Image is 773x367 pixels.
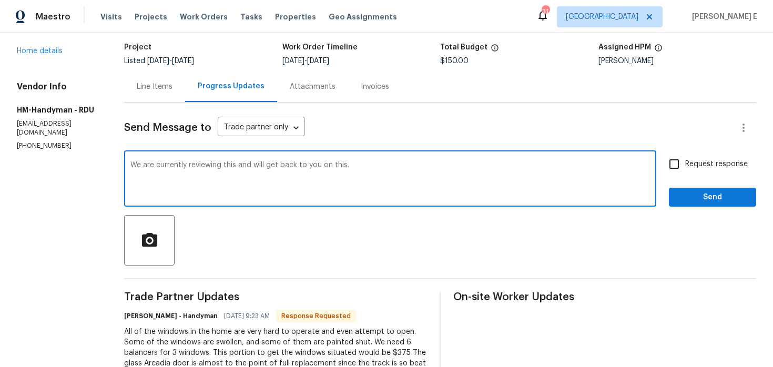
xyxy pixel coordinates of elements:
[566,12,638,22] span: [GEOGRAPHIC_DATA]
[124,57,194,65] span: Listed
[124,311,218,321] h6: [PERSON_NAME] - Handyman
[130,161,650,198] textarea: We are currently reviewing this and will get back to you on this.
[124,292,427,302] span: Trade Partner Updates
[440,44,487,51] h5: Total Budget
[282,44,358,51] h5: Work Order Timeline
[172,57,194,65] span: [DATE]
[277,311,355,321] span: Response Requested
[453,292,756,302] span: On-site Worker Updates
[17,141,99,150] p: [PHONE_NUMBER]
[282,57,304,65] span: [DATE]
[329,12,397,22] span: Geo Assignments
[224,311,270,321] span: [DATE] 9:23 AM
[275,12,316,22] span: Properties
[100,12,122,22] span: Visits
[361,81,389,92] div: Invoices
[17,105,99,115] h5: HM-Handyman - RDU
[218,119,305,137] div: Trade partner only
[137,81,172,92] div: Line Items
[491,44,499,57] span: The total cost of line items that have been proposed by Opendoor. This sum includes line items th...
[307,57,329,65] span: [DATE]
[688,12,757,22] span: [PERSON_NAME] E
[147,57,169,65] span: [DATE]
[198,81,265,91] div: Progress Updates
[677,191,748,204] span: Send
[598,57,757,65] div: [PERSON_NAME]
[180,12,228,22] span: Work Orders
[240,13,262,21] span: Tasks
[440,57,469,65] span: $150.00
[685,159,748,170] span: Request response
[290,81,335,92] div: Attachments
[654,44,663,57] span: The hpm assigned to this work order.
[17,81,99,92] h4: Vendor Info
[124,123,211,133] span: Send Message to
[36,12,70,22] span: Maestro
[598,44,651,51] h5: Assigned HPM
[147,57,194,65] span: -
[17,47,63,55] a: Home details
[135,12,167,22] span: Projects
[124,44,151,51] h5: Project
[282,57,329,65] span: -
[669,188,756,207] button: Send
[542,6,549,17] div: 31
[17,119,99,137] p: [EMAIL_ADDRESS][DOMAIN_NAME]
